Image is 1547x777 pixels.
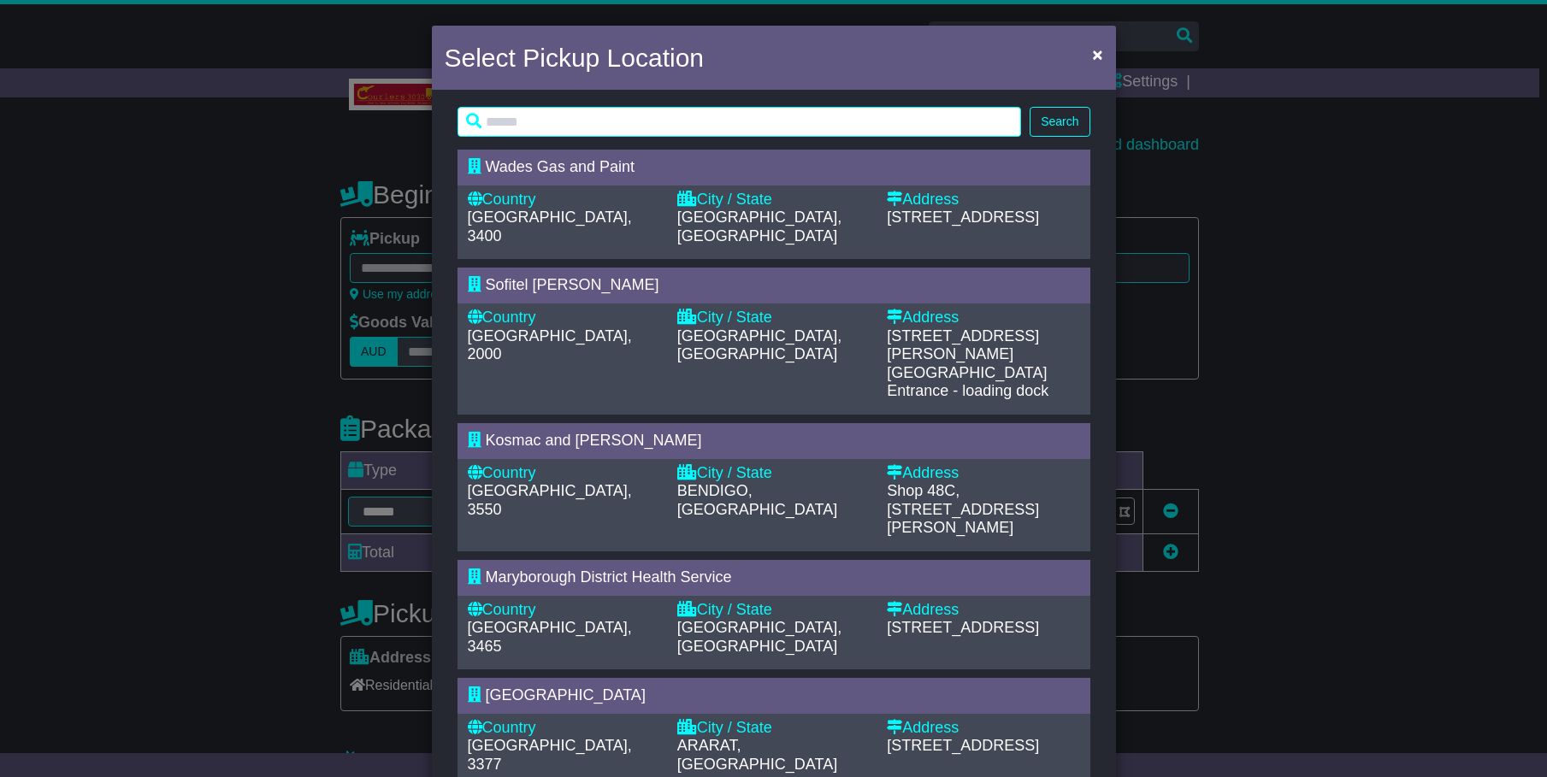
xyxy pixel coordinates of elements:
[445,38,705,77] h4: Select Pickup Location
[468,619,632,655] span: [GEOGRAPHIC_DATA], 3465
[677,191,870,209] div: City / State
[887,719,1079,738] div: Address
[677,209,841,244] span: [GEOGRAPHIC_DATA], [GEOGRAPHIC_DATA]
[486,686,646,703] span: [GEOGRAPHIC_DATA]
[677,719,870,738] div: City / State
[887,327,1039,363] span: [STREET_ADDRESS][PERSON_NAME]
[887,601,1079,620] div: Address
[468,737,632,773] span: [GEOGRAPHIC_DATA], 3377
[887,737,1039,754] span: [STREET_ADDRESS]
[468,482,632,518] span: [GEOGRAPHIC_DATA], 3550
[1030,107,1089,137] button: Search
[887,309,1079,327] div: Address
[468,327,632,363] span: [GEOGRAPHIC_DATA], 2000
[887,619,1039,636] span: [STREET_ADDRESS]
[887,191,1079,209] div: Address
[677,309,870,327] div: City / State
[677,619,841,655] span: [GEOGRAPHIC_DATA], [GEOGRAPHIC_DATA]
[486,276,659,293] span: Sofitel [PERSON_NAME]
[887,209,1039,226] span: [STREET_ADDRESS]
[677,482,837,518] span: BENDIGO, [GEOGRAPHIC_DATA]
[468,464,660,483] div: Country
[468,309,660,327] div: Country
[468,191,660,209] div: Country
[677,737,837,773] span: ARARAT, [GEOGRAPHIC_DATA]
[486,432,702,449] span: Kosmac and [PERSON_NAME]
[1092,44,1102,64] span: ×
[887,464,1079,483] div: Address
[468,209,632,244] span: [GEOGRAPHIC_DATA], 3400
[677,327,841,363] span: [GEOGRAPHIC_DATA], [GEOGRAPHIC_DATA]
[677,601,870,620] div: City / State
[468,719,660,738] div: Country
[486,158,635,175] span: Wades Gas and Paint
[468,601,660,620] div: Country
[486,568,732,586] span: Maryborough District Health Service
[887,364,1048,400] span: [GEOGRAPHIC_DATA] Entrance - loading dock
[887,482,1039,536] span: Shop 48C, [STREET_ADDRESS][PERSON_NAME]
[677,464,870,483] div: City / State
[1083,37,1111,72] button: Close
